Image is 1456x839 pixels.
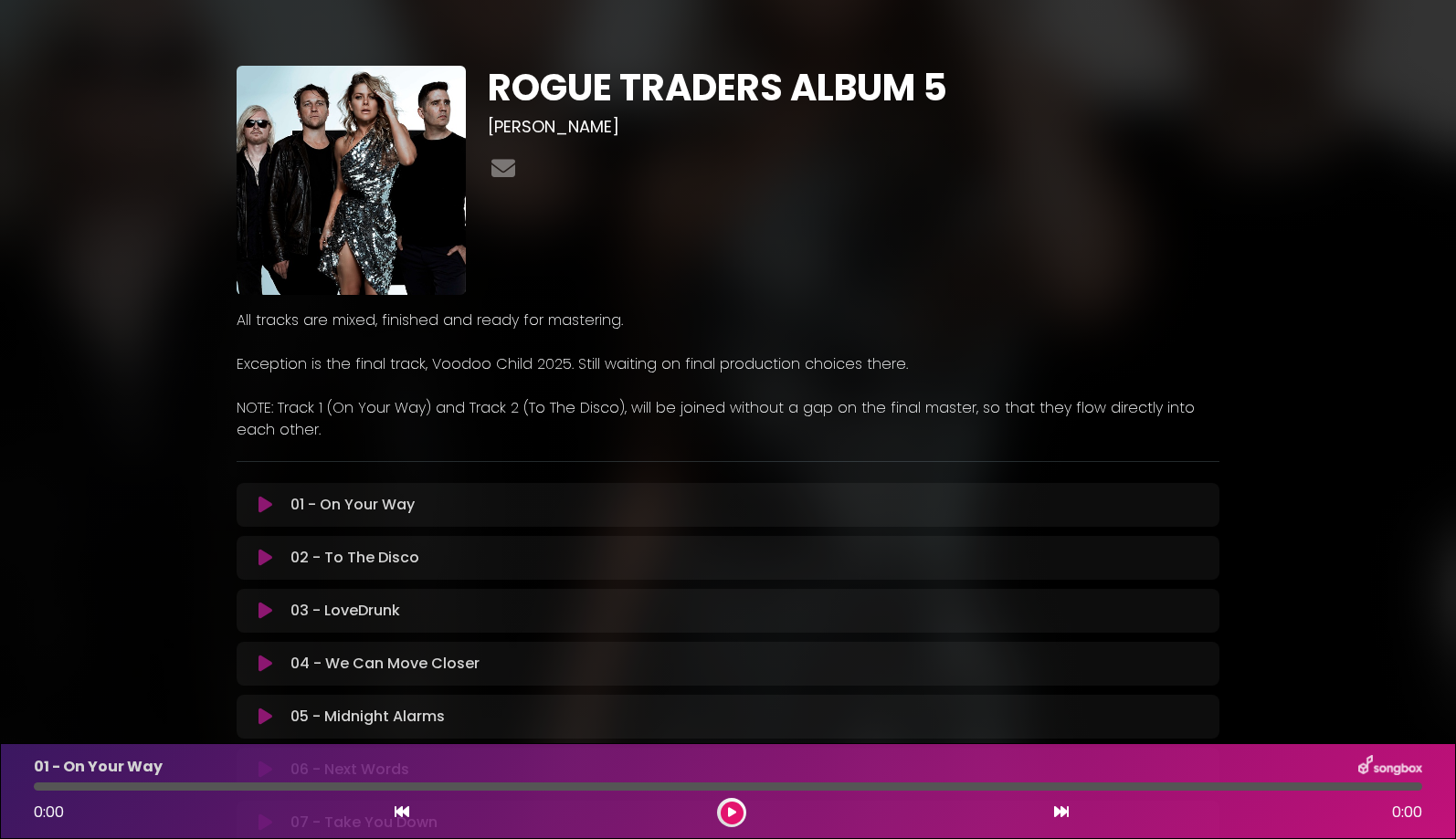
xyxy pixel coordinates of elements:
h3: [PERSON_NAME] [488,117,1219,137]
p: 02 - To The Disco [290,547,419,569]
p: 04 - We Can Move Closer [290,653,480,675]
span: 0:00 [1392,802,1422,823]
p: NOTE: Track 1 (On Your Way) and Track 2 (To The Disco), will be joined without a gap on the final... [237,397,1219,441]
p: 01 - On Your Way [34,756,163,778]
span: 0:00 [34,802,64,823]
p: All tracks are mixed, finished and ready for mastering. [237,309,1219,331]
img: ms3WGxLGRahucLwHUT3m [237,66,466,295]
p: 01 - On Your Way [290,494,415,516]
img: songbox-logo-white.png [1358,755,1422,779]
p: 03 - LoveDrunk [290,600,400,622]
p: 05 - Midnight Alarms [290,706,445,728]
h1: ROGUE TRADERS ALBUM 5 [488,66,1219,110]
p: Exception is the final track, Voodoo Child 2025. Still waiting on final production choices there. [237,353,1219,375]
